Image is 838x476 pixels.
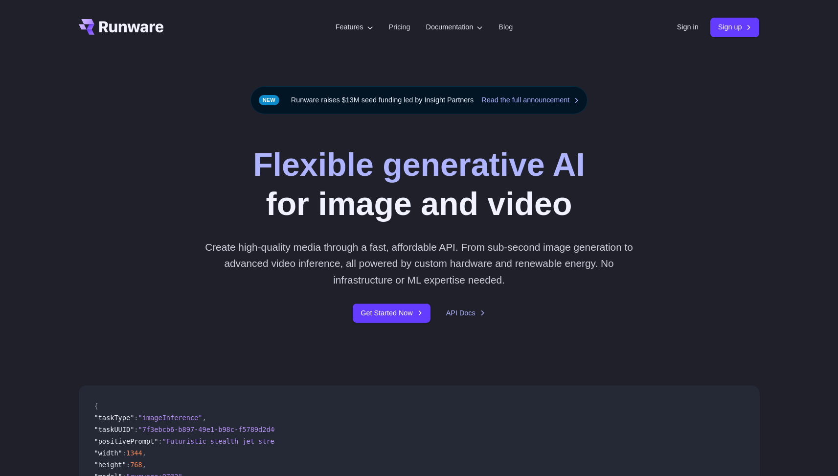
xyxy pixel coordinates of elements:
[481,95,579,106] a: Read the full announcement
[162,437,527,445] span: "Futuristic stealth jet streaking through a neon-lit cityscape with glowing purple exhaust"
[134,426,138,433] span: :
[94,414,135,422] span: "taskType"
[94,461,126,469] span: "height"
[126,449,142,457] span: 1344
[94,437,159,445] span: "positivePrompt"
[446,308,485,319] a: API Docs
[130,461,142,469] span: 768
[253,145,585,223] h1: for image and video
[202,414,206,422] span: ,
[122,449,126,457] span: :
[250,86,588,114] div: Runware raises $13M seed funding led by Insight Partners
[253,146,585,183] strong: Flexible generative AI
[142,449,146,457] span: ,
[94,426,135,433] span: "taskUUID"
[134,414,138,422] span: :
[94,449,122,457] span: "width"
[336,22,373,33] label: Features
[94,402,98,410] span: {
[389,22,410,33] a: Pricing
[353,304,430,323] a: Get Started Now
[138,414,203,422] span: "imageInference"
[201,239,637,288] p: Create high-quality media through a fast, affordable API. From sub-second image generation to adv...
[79,19,164,35] a: Go to /
[126,461,130,469] span: :
[498,22,513,33] a: Blog
[142,461,146,469] span: ,
[426,22,483,33] label: Documentation
[710,18,760,37] a: Sign up
[138,426,291,433] span: "7f3ebcb6-b897-49e1-b98c-f5789d2d40d7"
[158,437,162,445] span: :
[677,22,699,33] a: Sign in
